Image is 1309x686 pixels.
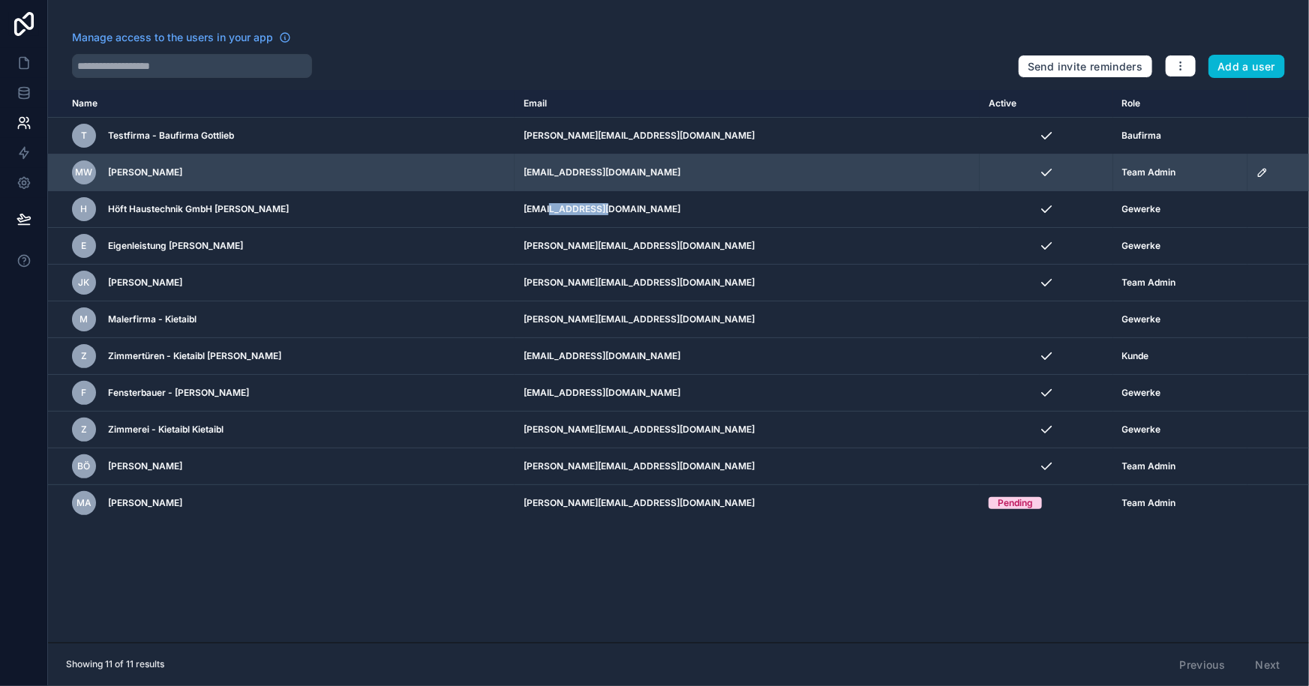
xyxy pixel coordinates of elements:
span: Eigenleistung [PERSON_NAME] [108,240,243,252]
span: BÖ [78,460,91,472]
span: Team Admin [1122,166,1176,178]
span: Team Admin [1122,497,1176,509]
span: [PERSON_NAME] [108,460,182,472]
td: [PERSON_NAME][EMAIL_ADDRESS][DOMAIN_NAME] [515,448,980,485]
a: Manage access to the users in your app [72,30,291,45]
span: Höft Haustechnik GmbH [PERSON_NAME] [108,203,289,215]
span: Zimmertüren - Kietaibl [PERSON_NAME] [108,350,281,362]
span: M [80,313,89,325]
td: [PERSON_NAME][EMAIL_ADDRESS][DOMAIN_NAME] [515,485,980,522]
span: Gewerke [1122,387,1161,399]
span: MW [76,166,93,178]
span: [PERSON_NAME] [108,497,182,509]
div: Pending [998,497,1033,509]
span: H [81,203,88,215]
span: Malerfirma - Kietaibl [108,313,197,325]
th: Name [48,90,515,118]
span: F [82,387,87,399]
span: Showing 11 of 11 results [66,658,164,670]
span: Z [81,350,87,362]
td: [EMAIL_ADDRESS][DOMAIN_NAME] [515,154,980,191]
td: [PERSON_NAME][EMAIL_ADDRESS][DOMAIN_NAME] [515,228,980,265]
span: MA [77,497,92,509]
span: Manage access to the users in your app [72,30,273,45]
td: [PERSON_NAME][EMAIL_ADDRESS][DOMAIN_NAME] [515,301,980,338]
span: Testfirma - Baufirma Gottlieb [108,130,234,142]
td: [EMAIL_ADDRESS][DOMAIN_NAME] [515,375,980,412]
th: Active [980,90,1112,118]
span: [PERSON_NAME] [108,166,182,178]
div: scrollable content [48,90,1309,643]
span: Team Admin [1122,277,1176,289]
span: Baufirma [1122,130,1162,142]
th: Role [1113,90,1247,118]
td: [PERSON_NAME][EMAIL_ADDRESS][DOMAIN_NAME] [515,265,980,301]
td: [PERSON_NAME][EMAIL_ADDRESS][DOMAIN_NAME] [515,412,980,448]
span: Fensterbauer - [PERSON_NAME] [108,387,249,399]
span: Gewerke [1122,424,1161,436]
span: Kunde [1122,350,1149,362]
span: [PERSON_NAME] [108,277,182,289]
span: Z [81,424,87,436]
span: Gewerke [1122,313,1161,325]
td: [EMAIL_ADDRESS][DOMAIN_NAME] [515,338,980,375]
span: Gewerke [1122,203,1161,215]
button: Send invite reminders [1018,55,1152,79]
td: [PERSON_NAME][EMAIL_ADDRESS][DOMAIN_NAME] [515,118,980,154]
span: E [82,240,87,252]
span: JK [79,277,90,289]
span: T [81,130,87,142]
td: [EMAIL_ADDRESS][DOMAIN_NAME] [515,191,980,228]
span: Gewerke [1122,240,1161,252]
button: Add a user [1208,55,1286,79]
span: Team Admin [1122,460,1176,472]
th: Email [515,90,980,118]
span: Zimmerei - Kietaibl Kietaibl [108,424,224,436]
